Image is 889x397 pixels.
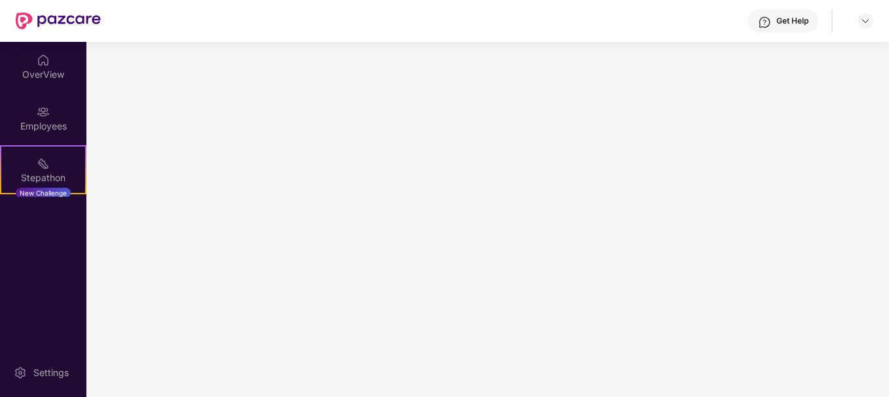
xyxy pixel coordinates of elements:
[776,16,808,26] div: Get Help
[1,171,85,184] div: Stepathon
[29,366,73,379] div: Settings
[758,16,771,29] img: svg+xml;base64,PHN2ZyBpZD0iSGVscC0zMngzMiIgeG1sbnM9Imh0dHA6Ly93d3cudzMub3JnLzIwMDAvc3ZnIiB3aWR0aD...
[37,105,50,118] img: svg+xml;base64,PHN2ZyBpZD0iRW1wbG95ZWVzIiB4bWxucz0iaHR0cDovL3d3dy53My5vcmcvMjAwMC9zdmciIHdpZHRoPS...
[16,188,71,198] div: New Challenge
[37,157,50,170] img: svg+xml;base64,PHN2ZyB4bWxucz0iaHR0cDovL3d3dy53My5vcmcvMjAwMC9zdmciIHdpZHRoPSIyMSIgaGVpZ2h0PSIyMC...
[860,16,871,26] img: svg+xml;base64,PHN2ZyBpZD0iRHJvcGRvd24tMzJ4MzIiIHhtbG5zPSJodHRwOi8vd3d3LnczLm9yZy8yMDAwL3N2ZyIgd2...
[14,366,27,379] img: svg+xml;base64,PHN2ZyBpZD0iU2V0dGluZy0yMHgyMCIgeG1sbnM9Imh0dHA6Ly93d3cudzMub3JnLzIwMDAvc3ZnIiB3aW...
[16,12,101,29] img: New Pazcare Logo
[37,54,50,67] img: svg+xml;base64,PHN2ZyBpZD0iSG9tZSIgeG1sbnM9Imh0dHA6Ly93d3cudzMub3JnLzIwMDAvc3ZnIiB3aWR0aD0iMjAiIG...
